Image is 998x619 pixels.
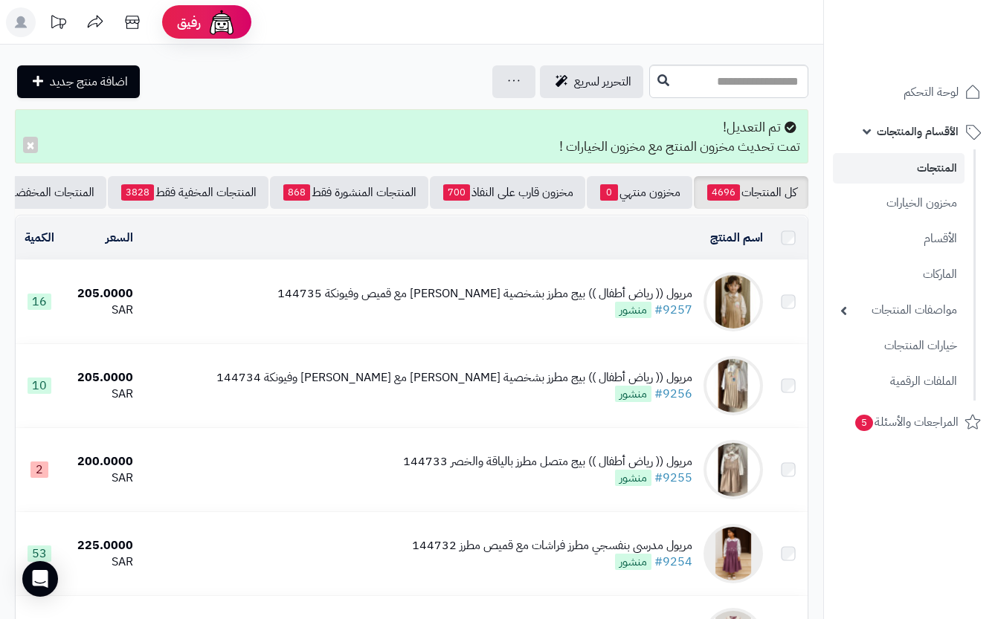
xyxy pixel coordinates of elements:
span: 868 [283,184,310,201]
span: اضافة منتج جديد [50,73,128,91]
a: #9257 [654,301,692,319]
a: مخزون منتهي0 [587,176,692,209]
span: 5 [855,415,873,431]
img: مريول (( رياض أطفال )) بيج مطرز بشخصية سينامورول مع قميص وفيونكة 144735 [704,272,763,331]
a: الأقسام [833,223,965,255]
div: مريول (( رياض أطفال )) بيج متصل مطرز بالياقة والخصر 144733 [403,453,692,470]
a: المنتجات المنشورة فقط868 [270,176,428,209]
a: خيارات المنتجات [833,330,965,362]
span: 10 [28,377,51,394]
div: 205.0000 [68,285,133,302]
span: منشور [615,386,651,402]
span: التحرير لسريع [574,73,631,91]
div: مريول (( رياض أطفال )) بيج مطرز بشخصية [PERSON_NAME] مع قميص وفيونكة 144735 [277,285,692,302]
div: SAR [68,554,133,571]
a: كل المنتجات4696 [694,176,808,209]
span: المراجعات والأسئلة [854,412,959,432]
a: الكمية [25,229,54,247]
a: مخزون الخيارات [833,187,965,219]
a: #9256 [654,385,692,403]
div: SAR [68,470,133,487]
span: منشور [615,302,651,318]
a: الملفات الرقمية [833,366,965,398]
span: 0 [600,184,618,201]
div: مريول (( رياض أطفال )) بيج مطرز بشخصية [PERSON_NAME] مع [PERSON_NAME] وفيونكة 144734 [216,369,692,386]
span: منشور [615,554,651,570]
span: الأقسام والمنتجات [877,121,959,142]
a: السعر [106,229,133,247]
a: المنتجات المخفية فقط3828 [108,176,268,209]
div: SAR [68,386,133,403]
a: المنتجات [833,153,965,184]
a: اضافة منتج جديد [17,65,140,98]
img: مريول (( رياض أطفال )) بيج متصل مطرز بالياقة والخصر 144733 [704,440,763,499]
a: اسم المنتج [710,229,763,247]
a: مخزون قارب على النفاذ700 [430,176,585,209]
div: 225.0000 [68,537,133,554]
div: تم التعديل! تمت تحديث مخزون المنتج مع مخزون الخيارات ! [15,109,808,163]
span: 2 [30,461,48,478]
span: 3828 [121,184,154,201]
a: تحديثات المنصة [39,7,77,41]
div: SAR [68,302,133,319]
a: مواصفات المنتجات [833,294,965,326]
span: 4696 [707,184,740,201]
img: ai-face.png [207,7,236,37]
div: 205.0000 [68,369,133,386]
button: × [23,137,38,153]
a: المراجعات والأسئلة5 [833,404,989,440]
div: 200.0000 [68,453,133,470]
span: 700 [443,184,470,201]
span: 16 [28,294,51,310]
img: logo-2.png [897,37,984,68]
span: رفيق [177,13,201,31]
span: منشور [615,470,651,486]
a: الماركات [833,259,965,291]
a: #9254 [654,553,692,571]
a: #9255 [654,469,692,487]
div: Open Intercom Messenger [22,561,58,597]
img: مريول (( رياض أطفال )) بيج مطرز بشخصية ستيتش مع قميص وفيونكة 144734 [704,356,763,415]
a: لوحة التحكم [833,74,989,110]
span: لوحة التحكم [904,82,959,103]
img: مريول مدرسي بنفسجي مطرز فراشات مع قميص مطرز 144732 [704,524,763,583]
a: التحرير لسريع [540,65,643,98]
div: مريول مدرسي بنفسجي مطرز فراشات مع قميص مطرز 144732 [412,537,692,554]
span: 53 [28,545,51,562]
